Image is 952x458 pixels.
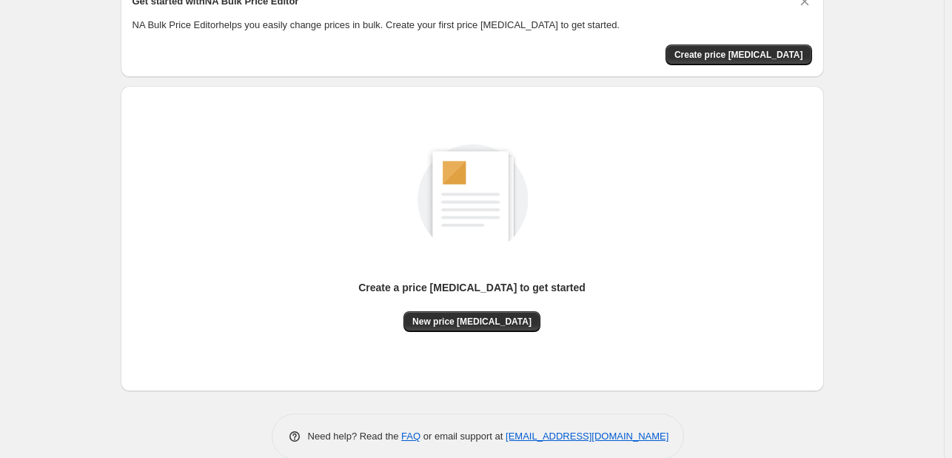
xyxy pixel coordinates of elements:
p: NA Bulk Price Editor helps you easily change prices in bulk. Create your first price [MEDICAL_DAT... [133,18,812,33]
span: or email support at [420,431,506,442]
a: FAQ [401,431,420,442]
span: Create price [MEDICAL_DATA] [674,49,803,61]
button: New price [MEDICAL_DATA] [403,311,540,332]
span: Need help? Read the [308,431,402,442]
button: Create price change job [666,44,812,65]
span: New price [MEDICAL_DATA] [412,316,532,328]
a: [EMAIL_ADDRESS][DOMAIN_NAME] [506,431,668,442]
p: Create a price [MEDICAL_DATA] to get started [358,280,586,295]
